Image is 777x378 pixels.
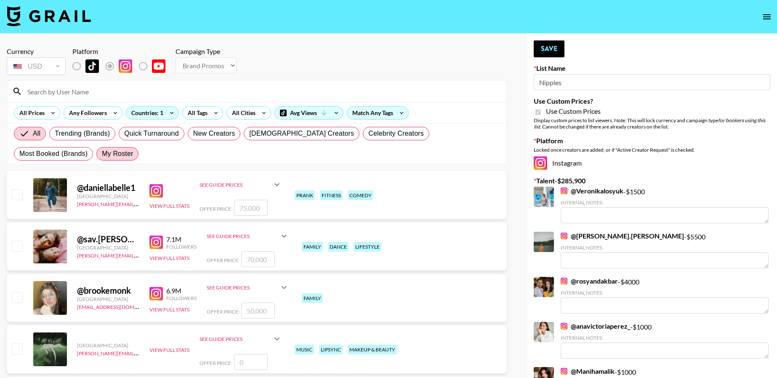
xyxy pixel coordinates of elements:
[275,107,343,119] div: Avg Views
[561,277,769,314] div: - $ 4000
[183,107,209,119] div: All Tags
[534,156,547,170] img: Instagram
[368,129,424,139] span: Celebrity Creators
[152,59,165,73] img: YouTube
[561,323,567,330] img: Instagram
[561,232,769,268] div: - $ 5500
[534,177,770,185] label: Talent - $ 285,900
[33,129,40,139] span: All
[249,129,354,139] span: [DEMOGRAPHIC_DATA] Creators
[302,242,323,252] div: family
[55,129,110,139] span: Trending (Brands)
[149,255,189,261] button: View Full Stats
[295,345,314,354] div: music
[561,290,769,296] div: Internal Notes:
[320,190,343,200] div: fitness
[348,345,397,354] div: makeup & beauty
[200,206,232,212] span: Offer Price:
[166,295,197,301] div: Followers
[22,85,501,98] input: Search by User Name
[77,234,139,244] div: @ sav.[PERSON_NAME]
[561,244,769,251] div: Internal Notes:
[347,107,408,119] div: Match Any Tags
[149,184,163,198] img: Instagram
[534,117,765,130] em: for bookers using this list
[234,200,268,216] input: 75,000
[166,235,197,244] div: 7.1M
[561,335,769,341] div: Internal Notes:
[149,347,189,353] button: View Full Stats
[534,117,770,130] div: Display custom prices to list viewers. Note: This will lock currency and campaign type . Cannot b...
[166,244,197,250] div: Followers
[72,57,172,75] div: List locked to Instagram.
[124,129,179,139] span: Quick Turnaround
[534,137,770,145] label: Platform
[561,233,567,239] img: Instagram
[200,336,272,342] div: See Guide Prices
[302,293,323,303] div: family
[200,174,282,195] div: See Guide Prices
[149,236,163,249] img: Instagram
[348,190,373,200] div: comedy
[561,322,769,359] div: - $ 1000
[193,129,235,139] span: New Creators
[7,6,91,26] img: Grail Talent
[234,354,268,370] input: 0
[561,368,567,375] img: Instagram
[19,149,88,159] span: Most Booked (Brands)
[7,47,66,56] div: Currency
[295,190,315,200] div: prank
[77,285,139,296] div: @ brookemonk
[207,277,289,298] div: See Guide Prices
[14,107,46,119] div: All Prices
[176,47,237,56] div: Campaign Type
[207,308,239,315] span: Offer Price:
[207,233,279,239] div: See Guide Prices
[207,257,239,263] span: Offer Price:
[561,187,769,223] div: - $ 1500
[546,107,601,115] span: Use Custom Prices
[561,322,630,330] a: @anavictoriaperez_
[200,329,282,349] div: See Guide Prices
[77,342,139,349] div: [GEOGRAPHIC_DATA]
[561,188,567,194] img: Instagram
[77,349,202,357] a: [PERSON_NAME][EMAIL_ADDRESS][DOMAIN_NAME]
[561,278,567,284] img: Instagram
[102,149,133,159] span: My Roster
[227,107,257,119] div: All Cities
[207,226,289,246] div: See Guide Prices
[241,251,275,267] input: 70,000
[534,147,770,153] div: Locked once creators are added, or if "Active Creator Request" is checked.
[354,242,381,252] div: lifestyle
[77,251,202,259] a: [PERSON_NAME][EMAIL_ADDRESS][DOMAIN_NAME]
[64,107,109,119] div: Any Followers
[534,40,564,57] button: Save
[77,302,162,310] a: [EMAIL_ADDRESS][DOMAIN_NAME]
[241,303,275,319] input: 50,000
[534,156,770,170] div: Instagram
[72,47,172,56] div: Platform
[8,59,64,74] div: USD
[561,232,684,240] a: @[PERSON_NAME].[PERSON_NAME]
[77,296,139,302] div: [GEOGRAPHIC_DATA]
[77,182,139,193] div: @ daniellabelle1
[149,203,189,209] button: View Full Stats
[319,345,343,354] div: lipsync
[207,284,279,291] div: See Guide Prices
[77,193,139,199] div: [GEOGRAPHIC_DATA]
[758,8,775,25] button: open drawer
[534,64,770,72] label: List Name
[200,360,232,366] span: Offer Price:
[85,59,99,73] img: TikTok
[7,56,66,77] div: Currency is locked to USD
[534,97,770,105] label: Use Custom Prices?
[77,199,202,207] a: [PERSON_NAME][EMAIL_ADDRESS][DOMAIN_NAME]
[126,107,178,119] div: Countries: 1
[200,182,272,188] div: See Guide Prices
[149,287,163,300] img: Instagram
[119,59,132,73] img: Instagram
[77,244,139,251] div: [GEOGRAPHIC_DATA]
[561,367,615,375] a: @Manihamalik
[561,199,769,206] div: Internal Notes:
[561,187,623,195] a: @Veronikalosyuk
